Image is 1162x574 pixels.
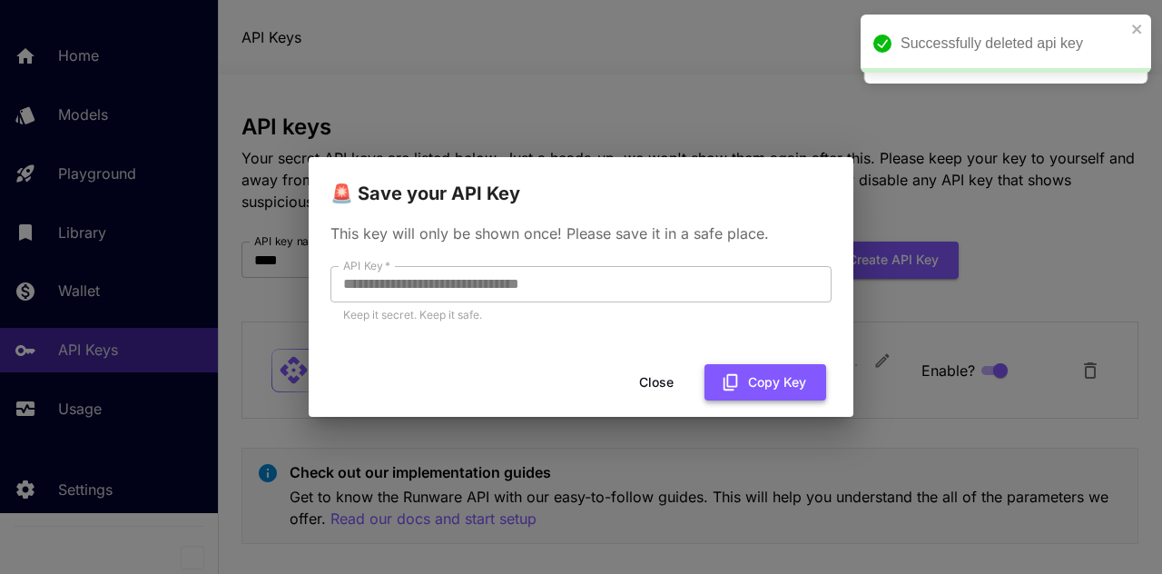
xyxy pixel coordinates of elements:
h2: 🚨 Save your API Key [309,157,853,208]
p: Keep it secret. Keep it safe. [343,306,819,324]
div: Successfully deleted api key [901,33,1126,54]
button: close [1131,22,1144,36]
button: Close [615,364,697,401]
p: This key will only be shown once! Please save it in a safe place. [330,223,832,244]
label: API Key [343,258,390,273]
button: Copy Key [704,364,826,401]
